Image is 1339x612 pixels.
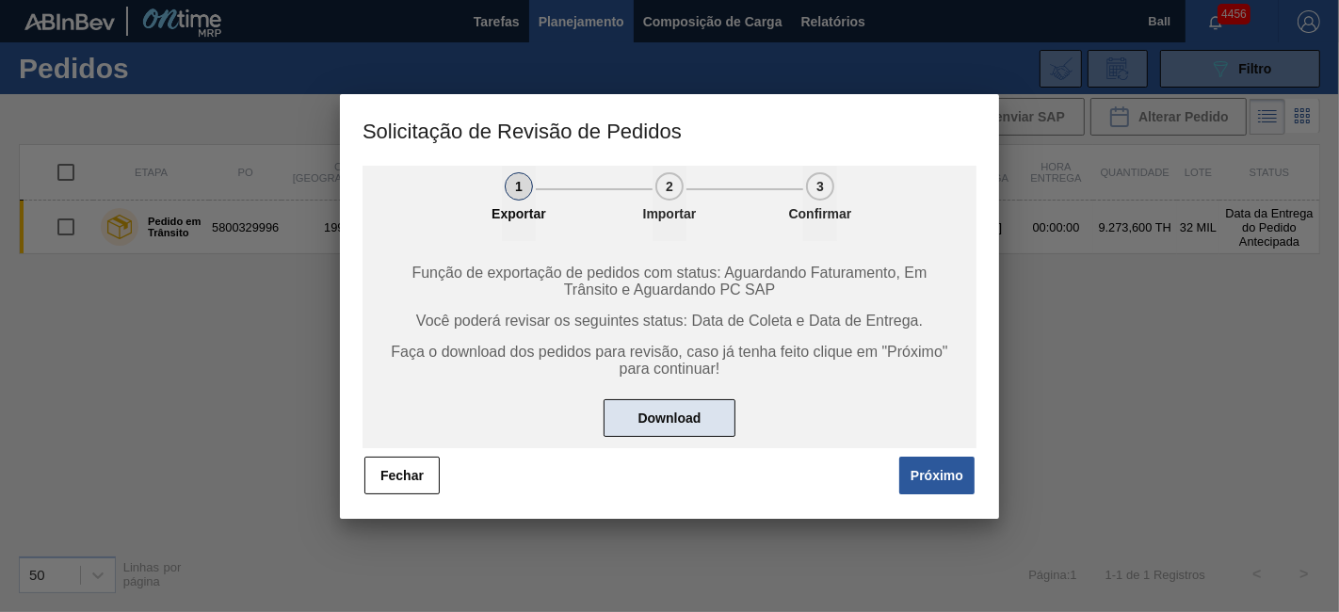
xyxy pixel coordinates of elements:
button: Download [604,399,735,437]
p: Exportar [472,206,566,221]
h3: Solicitação de Revisão de Pedidos [340,94,999,166]
button: 2Importar [653,166,686,241]
button: 3Confirmar [803,166,837,241]
span: Faça o download dos pedidos para revisão, caso já tenha feito clique em "Próximo" para continuar! [384,344,955,378]
button: Fechar [364,457,440,494]
button: Próximo [899,457,975,494]
span: Você poderá revisar os seguintes status: Data de Coleta e Data de Entrega. [384,313,955,330]
span: Função de exportação de pedidos com status: Aguardando Faturamento, Em Trânsito e Aguardando PC SAP [384,265,955,298]
div: 3 [806,172,834,201]
button: 1Exportar [502,166,536,241]
p: Confirmar [773,206,867,221]
div: 1 [505,172,533,201]
p: Importar [622,206,717,221]
div: 2 [655,172,684,201]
